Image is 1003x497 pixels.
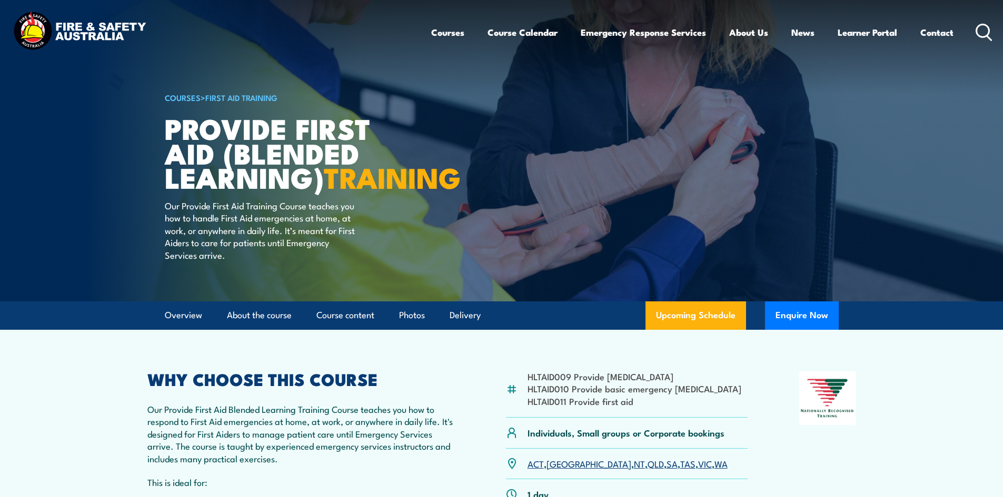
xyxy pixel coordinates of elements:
[920,18,954,46] a: Contact
[431,18,464,46] a: Courses
[648,457,664,470] a: QLD
[147,371,455,386] h2: WHY CHOOSE THIS COURSE
[528,382,741,394] li: HLTAID010 Provide basic emergency [MEDICAL_DATA]
[147,403,455,464] p: Our Provide First Aid Blended Learning Training Course teaches you how to respond to First Aid em...
[528,458,728,470] p: , , , , , , ,
[680,457,696,470] a: TAS
[667,457,678,470] a: SA
[547,457,631,470] a: [GEOGRAPHIC_DATA]
[165,92,201,103] a: COURSES
[488,18,558,46] a: Course Calendar
[838,18,897,46] a: Learner Portal
[799,371,856,425] img: Nationally Recognised Training logo.
[324,155,461,198] strong: TRAINING
[147,476,455,488] p: This is ideal for:
[450,301,481,329] a: Delivery
[729,18,768,46] a: About Us
[205,92,277,103] a: First Aid Training
[528,395,741,407] li: HLTAID011 Provide first aid
[165,91,425,104] h6: >
[765,301,839,330] button: Enquire Now
[528,427,724,439] p: Individuals, Small groups or Corporate bookings
[165,199,357,261] p: Our Provide First Aid Training Course teaches you how to handle First Aid emergencies at home, at...
[791,18,815,46] a: News
[634,457,645,470] a: NT
[165,116,425,189] h1: Provide First Aid (Blended Learning)
[528,457,544,470] a: ACT
[227,301,292,329] a: About the course
[528,370,741,382] li: HLTAID009 Provide [MEDICAL_DATA]
[714,457,728,470] a: WA
[698,457,712,470] a: VIC
[316,301,374,329] a: Course content
[399,301,425,329] a: Photos
[646,301,746,330] a: Upcoming Schedule
[165,301,202,329] a: Overview
[581,18,706,46] a: Emergency Response Services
